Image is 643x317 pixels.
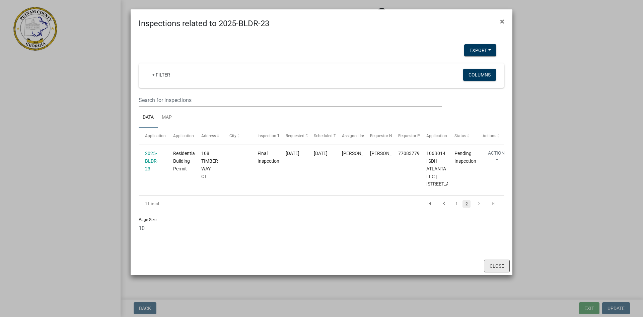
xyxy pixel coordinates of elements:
[201,151,218,179] span: 108 TIMBER WAY CT
[139,107,158,128] a: Data
[229,134,236,138] span: City
[454,151,476,164] span: Pending Inspection
[147,69,175,81] a: + Filter
[476,128,504,144] datatable-header-cell: Actions
[370,134,400,138] span: Requestor Name
[462,200,471,208] a: 2
[251,128,279,144] datatable-header-cell: Inspection Type
[473,200,485,208] a: go to next page
[426,134,469,138] span: Application Description
[314,134,343,138] span: Scheduled Time
[461,198,472,210] li: page 2
[195,128,223,144] datatable-header-cell: Address
[483,134,496,138] span: Actions
[336,128,364,144] datatable-header-cell: Assigned Inspector
[420,128,448,144] datatable-header-cell: Application Description
[370,151,406,156] span: Jamaul white
[454,134,466,138] span: Status
[145,151,158,171] a: 2025-BLDR-23
[448,128,476,144] datatable-header-cell: Status
[452,200,460,208] a: 1
[279,128,307,144] datatable-header-cell: Requested Date
[483,150,510,166] button: Action
[392,128,420,144] datatable-header-cell: Requestor Phone
[158,107,176,128] a: Map
[398,134,429,138] span: Requestor Phone
[314,150,329,157] div: [DATE]
[223,128,251,144] datatable-header-cell: City
[307,128,336,144] datatable-header-cell: Scheduled Time
[342,134,376,138] span: Assigned Inspector
[201,134,216,138] span: Address
[342,151,378,156] span: Michele Rivera
[423,200,436,208] a: go to first page
[139,17,269,30] h4: Inspections related to 2025-BLDR-23
[139,196,211,212] div: 11 total
[258,134,286,138] span: Inspection Type
[464,44,496,56] button: Export
[286,134,314,138] span: Requested Date
[173,134,204,138] span: Application Type
[463,69,496,81] button: Columns
[286,151,299,156] span: 06/16/2025
[500,17,504,26] span: ×
[139,93,442,107] input: Search for inspections
[145,134,166,138] span: Application
[451,198,461,210] li: page 1
[484,260,510,272] button: Close
[398,151,425,156] span: 7708377902
[139,128,167,144] datatable-header-cell: Application
[495,12,510,31] button: Close
[364,128,392,144] datatable-header-cell: Requestor Name
[487,200,500,208] a: go to last page
[173,151,196,171] span: Residential Building Permit
[167,128,195,144] datatable-header-cell: Application Type
[438,200,450,208] a: go to previous page
[258,151,279,164] span: Final Inspection
[426,151,468,187] span: 106B014 | SDH ATLANTA LLC | 108 TIMBER WAY CT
